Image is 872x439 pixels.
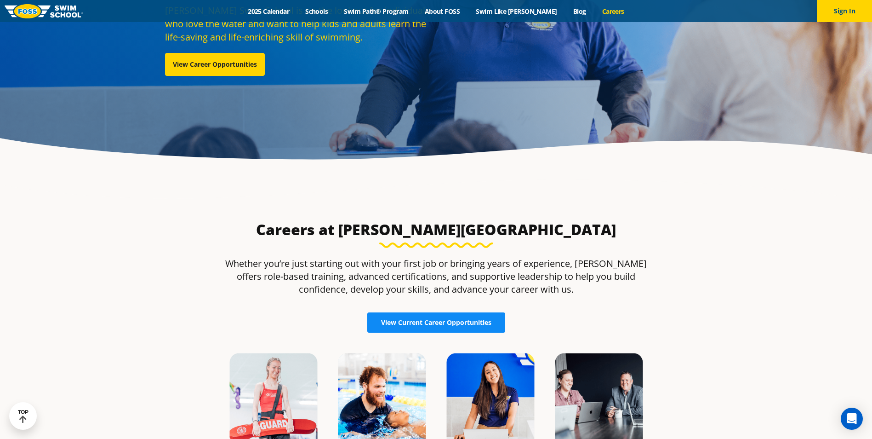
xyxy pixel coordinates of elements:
[18,409,28,423] div: TOP
[336,7,416,16] a: Swim Path® Program
[594,7,632,16] a: Careers
[381,319,491,326] span: View Current Career Opportunities
[841,408,863,430] div: Open Intercom Messenger
[367,312,505,333] a: View Current Career Opportunities
[565,7,594,16] a: Blog
[165,53,265,76] a: View Career Opportunities
[165,4,430,43] span: [PERSON_NAME] Swim School is on the lookout for individuals who love the water and want to help k...
[219,220,653,239] h3: Careers at [PERSON_NAME][GEOGRAPHIC_DATA]
[468,7,565,16] a: Swim Like [PERSON_NAME]
[5,4,83,18] img: FOSS Swim School Logo
[219,257,653,296] p: Whether you’re just starting out with your first job or bringing years of experience, [PERSON_NAM...
[240,7,297,16] a: 2025 Calendar
[297,7,336,16] a: Schools
[416,7,468,16] a: About FOSS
